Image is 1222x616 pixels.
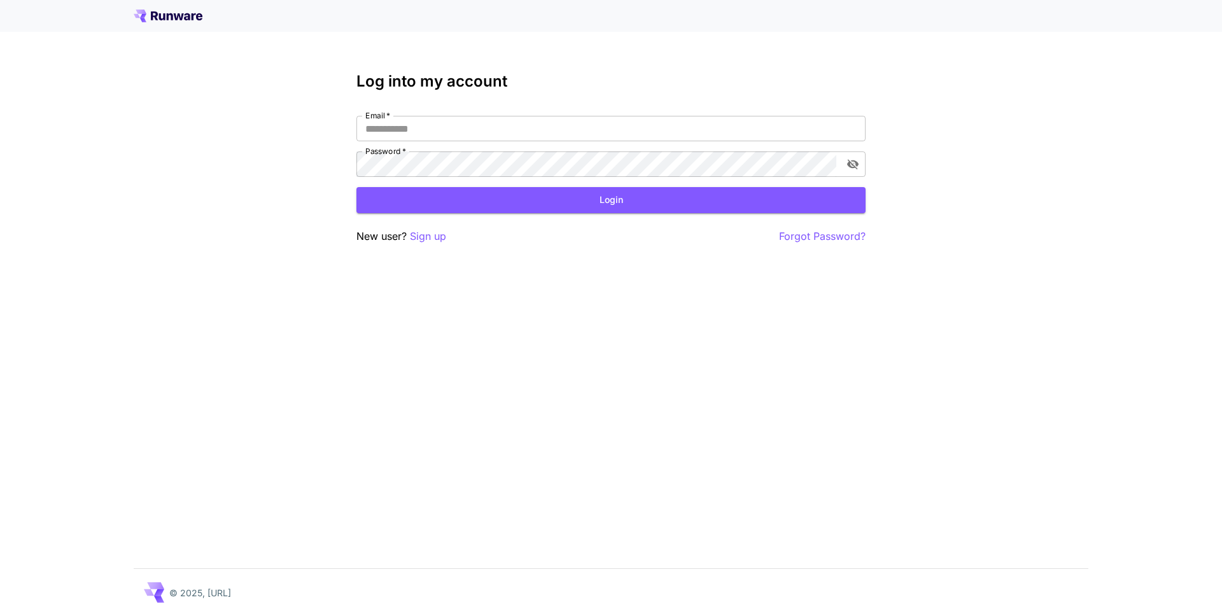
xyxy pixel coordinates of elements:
button: Login [356,187,866,213]
p: © 2025, [URL] [169,586,231,599]
button: toggle password visibility [841,153,864,176]
label: Email [365,110,390,121]
h3: Log into my account [356,73,866,90]
label: Password [365,146,406,157]
p: New user? [356,228,446,244]
button: Sign up [410,228,446,244]
button: Forgot Password? [779,228,866,244]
